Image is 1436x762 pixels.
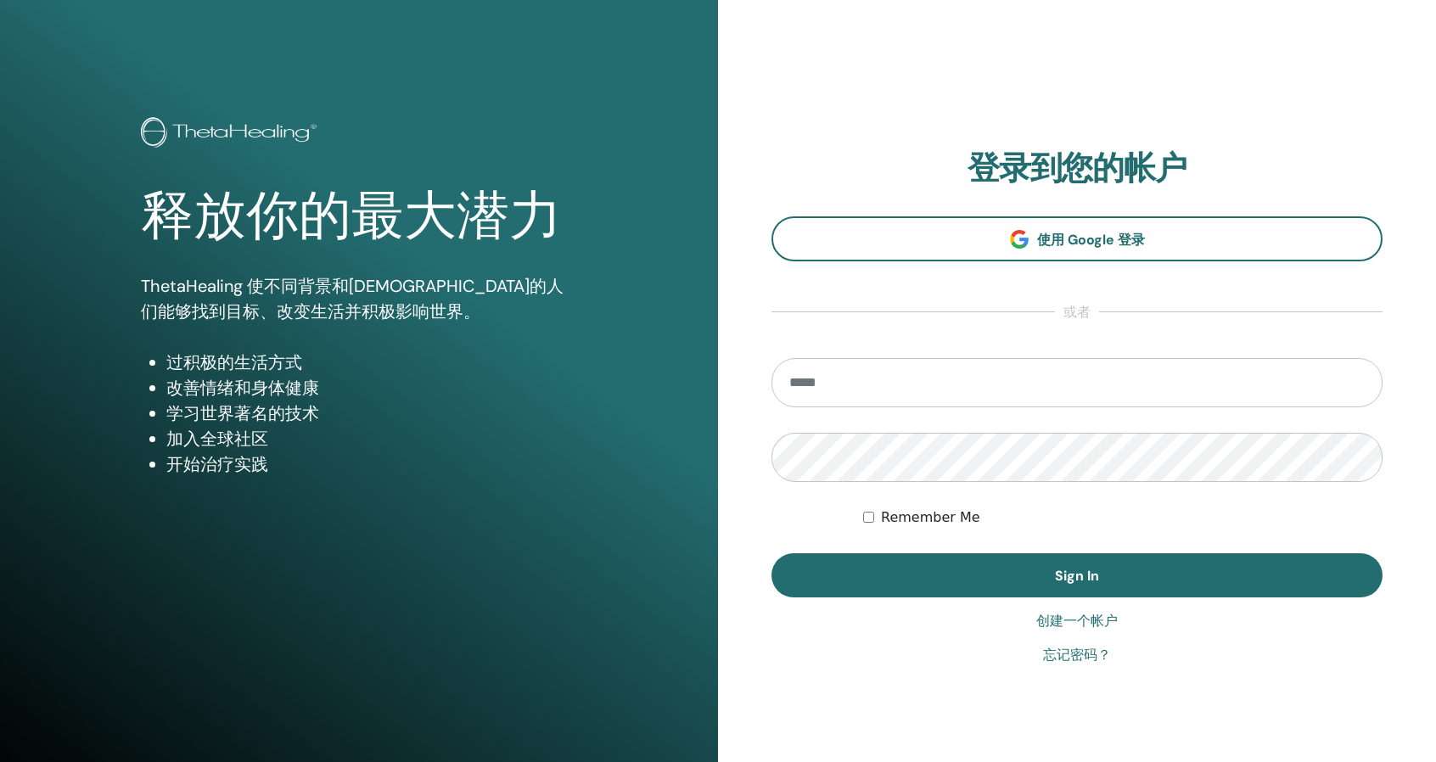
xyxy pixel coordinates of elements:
[166,426,577,451] li: 加入全球社区
[1043,645,1111,665] a: 忘记密码？
[166,401,577,426] li: 学习世界著名的技术
[1055,302,1099,322] span: 或者
[863,507,1383,528] div: Keep me authenticated indefinitely or until I manually logout
[141,273,577,324] p: ThetaHealing 使不同背景和[DEMOGRAPHIC_DATA]的人们能够找到目标、改变生活并积极影响世界。
[1055,567,1099,585] span: Sign In
[771,149,1383,188] h2: 登录到您的帐户
[166,350,577,375] li: 过积极的生活方式
[881,507,980,528] label: Remember Me
[771,216,1383,261] a: 使用 Google 登录
[166,375,577,401] li: 改善情绪和身体健康
[1036,611,1118,631] a: 创建一个帐户
[141,185,577,248] h1: 释放你的最大潜力
[771,553,1383,597] button: Sign In
[1037,231,1145,249] span: 使用 Google 登录
[166,451,577,477] li: 开始治疗实践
